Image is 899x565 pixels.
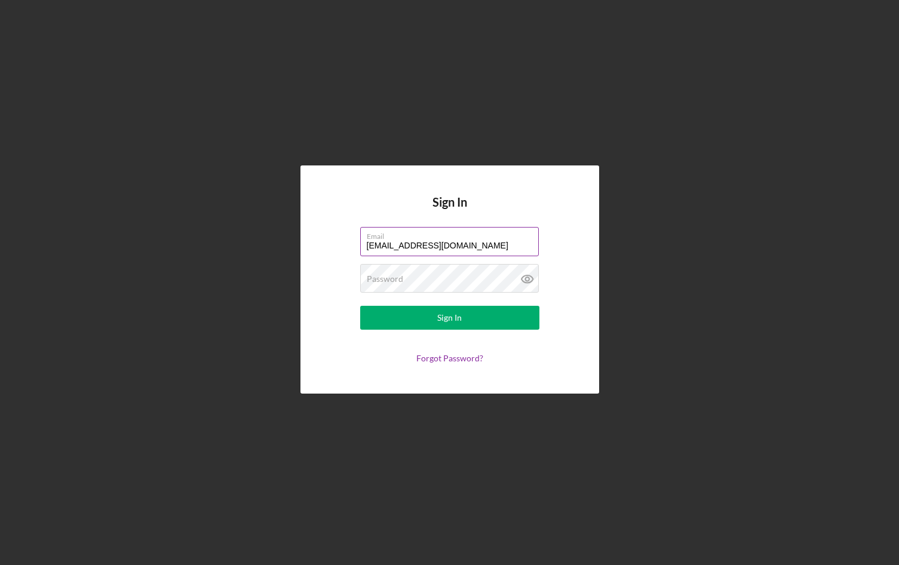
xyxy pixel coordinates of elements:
label: Password [367,274,403,284]
div: Sign In [437,306,462,330]
button: Sign In [360,306,539,330]
label: Email [367,228,539,241]
a: Forgot Password? [416,353,483,363]
h4: Sign In [432,195,467,227]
